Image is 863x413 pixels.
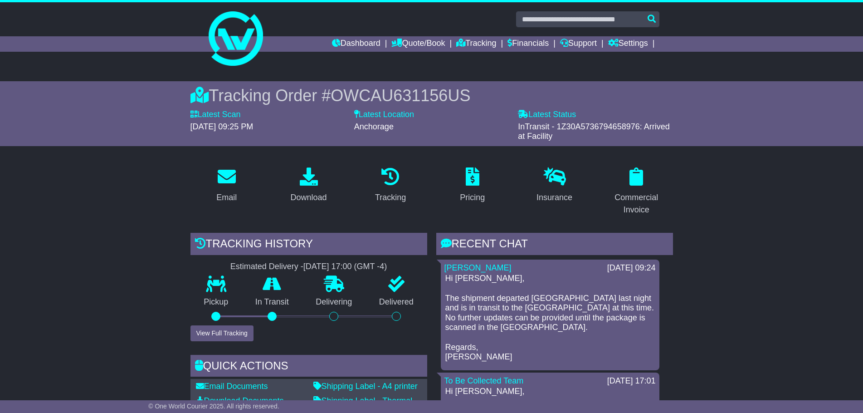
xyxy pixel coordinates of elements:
span: Anchorage [354,122,394,131]
p: In Transit [242,297,302,307]
div: Estimated Delivery - [190,262,427,272]
div: Insurance [536,192,572,204]
a: Download Documents [196,396,284,405]
a: Pricing [454,164,491,207]
div: [DATE] 17:00 (GMT -4) [303,262,387,272]
div: RECENT CHAT [436,233,673,257]
span: © One World Courier 2025. All rights reserved. [148,403,279,410]
label: Latest Scan [190,110,241,120]
a: Insurance [531,164,578,207]
div: [DATE] 09:24 [607,263,656,273]
div: Commercial Invoice [606,192,667,216]
a: Download [284,164,332,207]
div: Tracking [375,192,406,204]
div: Quick Actions [190,355,427,379]
label: Latest Status [518,110,576,120]
a: Email [210,164,243,207]
span: [DATE] 09:25 PM [190,122,254,131]
a: Commercial Invoice [600,164,673,219]
p: Delivered [366,297,427,307]
div: Tracking history [190,233,427,257]
a: Dashboard [332,36,380,52]
p: Delivering [302,297,366,307]
p: Pickup [190,297,242,307]
a: Settings [608,36,648,52]
label: Latest Location [354,110,414,120]
span: InTransit - 1Z30A5736794658976: Arrived at Facility [518,122,670,141]
div: Download [290,192,327,204]
a: Tracking [369,164,412,207]
a: Tracking [456,36,496,52]
span: OWCAU631156US [331,86,470,105]
a: Quote/Book [391,36,445,52]
div: [DATE] 17:01 [607,376,656,386]
a: Email Documents [196,382,268,391]
div: Pricing [460,192,485,204]
a: [PERSON_NAME] [444,263,512,272]
button: View Full Tracking [190,325,254,341]
div: Tracking Order # [190,86,673,105]
a: Support [560,36,597,52]
a: To Be Collected Team [444,376,524,385]
a: Shipping Label - A4 printer [313,382,418,391]
p: Hi [PERSON_NAME], [445,387,655,397]
p: Hi [PERSON_NAME], The shipment departed [GEOGRAPHIC_DATA] last night and is in transit to the [GE... [445,274,655,362]
div: Email [216,192,237,204]
a: Financials [507,36,549,52]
